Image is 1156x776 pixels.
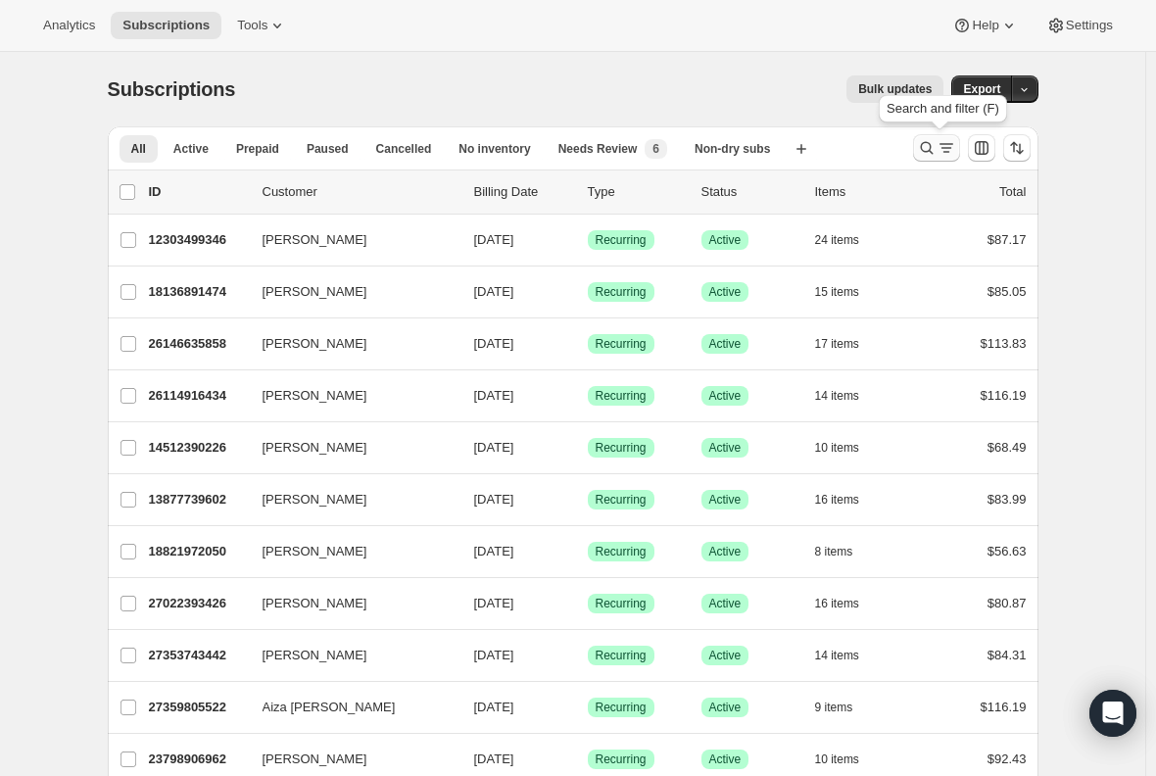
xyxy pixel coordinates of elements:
div: 18821972050[PERSON_NAME][DATE]SuccessRecurringSuccessActive8 items$56.63 [149,538,1027,565]
span: Help [972,18,998,33]
span: $87.17 [987,232,1027,247]
p: 14512390226 [149,438,247,458]
span: 8 items [815,544,853,559]
span: Cancelled [376,141,432,157]
p: 27353743442 [149,646,247,665]
p: ID [149,182,247,202]
span: Active [709,596,742,611]
button: Create new view [786,135,817,163]
span: Recurring [596,544,647,559]
span: 17 items [815,336,859,352]
span: [DATE] [474,648,514,662]
span: Subscriptions [122,18,210,33]
span: $56.63 [987,544,1027,558]
button: 9 items [815,694,875,721]
span: $116.19 [981,700,1027,714]
button: [PERSON_NAME] [251,588,447,619]
span: 10 items [815,752,859,767]
p: Status [701,182,799,202]
span: Recurring [596,752,647,767]
span: Tools [237,18,267,33]
p: 13877739602 [149,490,247,509]
button: Customize table column order and visibility [968,134,995,162]
span: 14 items [815,388,859,404]
div: 23798906962[PERSON_NAME][DATE]SuccessRecurringSuccessActive10 items$92.43 [149,746,1027,773]
span: Active [709,232,742,248]
span: [DATE] [474,544,514,558]
span: Subscriptions [108,78,236,100]
span: [DATE] [474,336,514,351]
span: Active [709,752,742,767]
span: [DATE] [474,492,514,507]
span: $83.99 [987,492,1027,507]
p: 27359805522 [149,698,247,717]
p: 23798906962 [149,750,247,769]
span: [PERSON_NAME] [263,490,367,509]
span: [PERSON_NAME] [263,282,367,302]
span: Recurring [596,648,647,663]
span: 6 [652,141,659,157]
span: [PERSON_NAME] [263,334,367,354]
span: [PERSON_NAME] [263,750,367,769]
span: [DATE] [474,752,514,766]
div: 27353743442[PERSON_NAME][DATE]SuccessRecurringSuccessActive14 items$84.31 [149,642,1027,669]
span: Recurring [596,440,647,456]
span: Recurring [596,596,647,611]
span: Active [709,648,742,663]
span: Recurring [596,388,647,404]
span: Prepaid [236,141,279,157]
button: [PERSON_NAME] [251,484,447,515]
button: 8 items [815,538,875,565]
p: 26114916434 [149,386,247,406]
span: Active [709,700,742,715]
span: [DATE] [474,232,514,247]
p: Total [999,182,1026,202]
span: [DATE] [474,700,514,714]
button: Search and filter results [913,134,960,162]
span: 16 items [815,596,859,611]
span: [PERSON_NAME] [263,542,367,561]
span: All [131,141,146,157]
div: 14512390226[PERSON_NAME][DATE]SuccessRecurringSuccessActive10 items$68.49 [149,434,1027,461]
button: [PERSON_NAME] [251,328,447,360]
span: [PERSON_NAME] [263,386,367,406]
span: Export [963,81,1000,97]
button: Help [940,12,1030,39]
button: [PERSON_NAME] [251,432,447,463]
button: Bulk updates [846,75,943,103]
button: 16 items [815,486,881,513]
span: 10 items [815,440,859,456]
div: 18136891474[PERSON_NAME][DATE]SuccessRecurringSuccessActive15 items$85.05 [149,278,1027,306]
span: Recurring [596,336,647,352]
div: 27022393426[PERSON_NAME][DATE]SuccessRecurringSuccessActive16 items$80.87 [149,590,1027,617]
p: 26146635858 [149,334,247,354]
span: [DATE] [474,440,514,455]
span: 15 items [815,284,859,300]
span: Active [709,544,742,559]
div: 13877739602[PERSON_NAME][DATE]SuccessRecurringSuccessActive16 items$83.99 [149,486,1027,513]
span: 24 items [815,232,859,248]
span: Paused [307,141,349,157]
span: No inventory [458,141,530,157]
div: Open Intercom Messenger [1089,690,1136,737]
button: Subscriptions [111,12,221,39]
div: 26146635858[PERSON_NAME][DATE]SuccessRecurringSuccessActive17 items$113.83 [149,330,1027,358]
p: 27022393426 [149,594,247,613]
span: $116.19 [981,388,1027,403]
button: 15 items [815,278,881,306]
button: Settings [1035,12,1125,39]
span: Active [709,336,742,352]
span: 9 items [815,700,853,715]
button: [PERSON_NAME] [251,640,447,671]
span: Active [173,141,209,157]
span: $85.05 [987,284,1027,299]
button: 16 items [815,590,881,617]
div: Items [815,182,913,202]
button: Sort the results [1003,134,1031,162]
div: 26114916434[PERSON_NAME][DATE]SuccessRecurringSuccessActive14 items$116.19 [149,382,1027,410]
span: [DATE] [474,596,514,610]
span: 14 items [815,648,859,663]
button: 10 items [815,746,881,773]
button: [PERSON_NAME] [251,536,447,567]
button: 17 items [815,330,881,358]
